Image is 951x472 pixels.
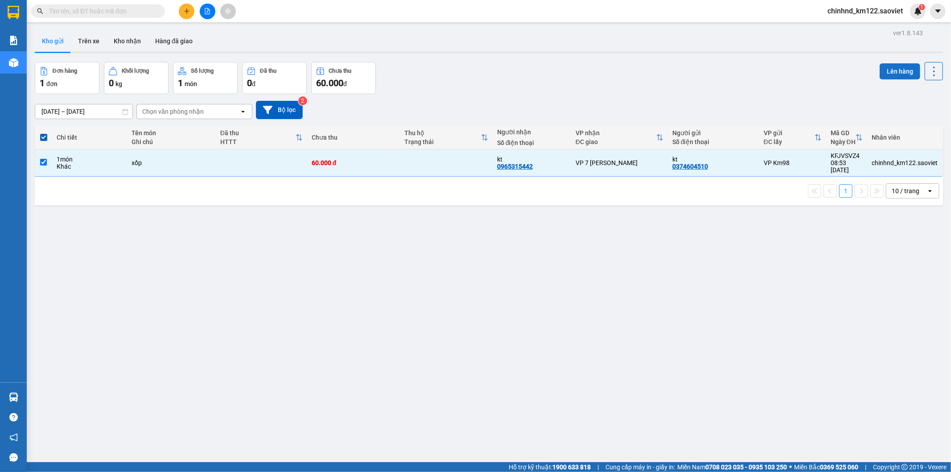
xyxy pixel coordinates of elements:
[57,163,122,170] div: Khác
[930,4,946,19] button: caret-down
[9,433,18,442] span: notification
[191,68,214,74] div: Số lượng
[672,138,755,145] div: Số điện thoại
[8,6,19,19] img: logo-vxr
[826,126,867,149] th: Toggle SortBy
[312,134,395,141] div: Chưa thu
[220,4,236,19] button: aim
[220,129,296,137] div: Đã thu
[260,68,276,74] div: Đã thu
[216,126,307,149] th: Toggle SortBy
[576,159,663,166] div: VP 7 [PERSON_NAME]
[239,108,247,115] svg: open
[497,139,567,146] div: Số điện thoại
[831,138,856,145] div: Ngày ĐH
[920,4,923,10] span: 1
[115,80,122,87] span: kg
[312,159,395,166] div: 60.000 đ
[404,129,481,137] div: Thu hộ
[9,413,18,422] span: question-circle
[256,101,303,119] button: Bộ lọc
[872,134,938,141] div: Nhân viên
[204,8,210,14] span: file-add
[148,30,200,52] button: Hàng đã giao
[672,156,755,163] div: kt
[35,30,71,52] button: Kho gửi
[677,462,787,472] span: Miền Nam
[9,393,18,402] img: warehouse-icon
[298,96,307,105] sup: 2
[552,464,591,471] strong: 1900 633 818
[764,138,815,145] div: ĐC lấy
[173,62,238,94] button: Số lượng1món
[53,68,77,74] div: Đơn hàng
[9,36,18,45] img: solution-icon
[497,128,567,136] div: Người nhận
[926,187,934,195] svg: open
[35,104,132,119] input: Select a date range.
[9,453,18,462] span: message
[759,126,826,149] th: Toggle SortBy
[404,138,481,145] div: Trạng thái
[225,8,231,14] span: aim
[400,126,493,149] th: Toggle SortBy
[892,186,919,195] div: 10 / trang
[672,129,755,137] div: Người gửi
[40,78,45,88] span: 1
[329,68,352,74] div: Chưa thu
[919,4,925,10] sup: 1
[132,129,211,137] div: Tên món
[316,78,343,88] span: 60.000
[839,184,852,198] button: 1
[107,30,148,52] button: Kho nhận
[35,62,99,94] button: Đơn hàng1đơn
[880,63,920,79] button: Lên hàng
[902,464,908,470] span: copyright
[179,4,194,19] button: plus
[132,138,211,145] div: Ghi chú
[132,159,211,166] div: xốp
[104,62,169,94] button: Khối lượng0kg
[597,462,599,472] span: |
[872,159,938,166] div: chinhnd_km122.saoviet
[605,462,675,472] span: Cung cấp máy in - giấy in:
[764,129,815,137] div: VP gửi
[576,138,656,145] div: ĐC giao
[509,462,591,472] span: Hỗ trợ kỹ thuật:
[46,80,58,87] span: đơn
[142,107,204,116] div: Chọn văn phòng nhận
[576,129,656,137] div: VP nhận
[831,129,856,137] div: Mã GD
[571,126,668,149] th: Toggle SortBy
[242,62,307,94] button: Đã thu0đ
[184,8,190,14] span: plus
[893,28,923,38] div: ver 1.8.143
[247,78,252,88] span: 0
[9,58,18,67] img: warehouse-icon
[705,464,787,471] strong: 0708 023 035 - 0935 103 250
[820,5,910,17] span: chinhnd_km122.saoviet
[37,8,43,14] span: search
[178,78,183,88] span: 1
[497,163,533,170] div: 0965315442
[185,80,197,87] span: món
[497,156,567,163] div: kt
[311,62,376,94] button: Chưa thu60.000đ
[789,465,792,469] span: ⚪️
[820,464,858,471] strong: 0369 525 060
[865,462,866,472] span: |
[764,159,822,166] div: VP Km98
[122,68,149,74] div: Khối lượng
[71,30,107,52] button: Trên xe
[220,138,296,145] div: HTTT
[57,156,122,163] div: 1 món
[49,6,154,16] input: Tìm tên, số ĐT hoặc mã đơn
[200,4,215,19] button: file-add
[831,152,863,159] div: KFJVSVZ4
[831,159,863,174] div: 08:53 [DATE]
[57,134,122,141] div: Chi tiết
[672,163,708,170] div: 0374604510
[934,7,942,15] span: caret-down
[914,7,922,15] img: icon-new-feature
[343,80,347,87] span: đ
